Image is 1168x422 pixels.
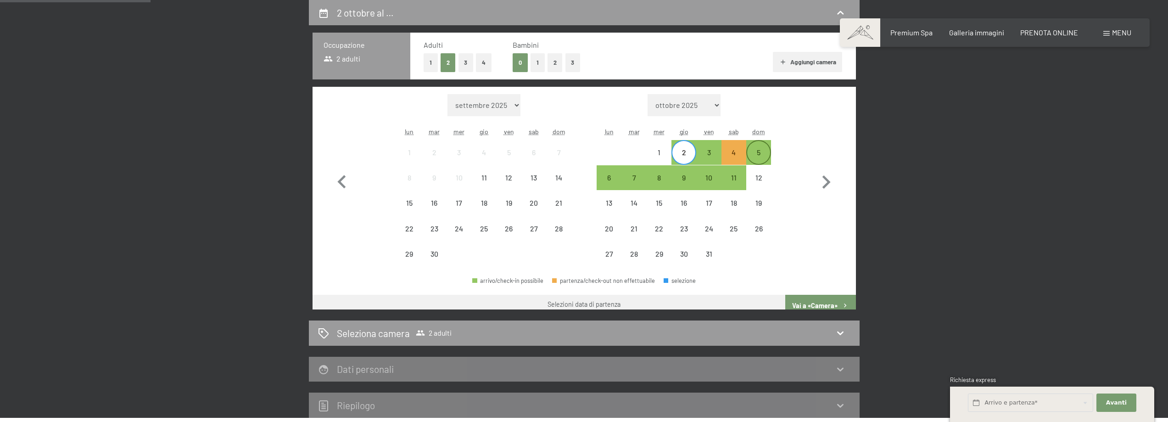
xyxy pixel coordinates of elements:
[337,326,410,340] h2: Seleziona camera
[722,199,745,222] div: 18
[397,216,422,241] div: Mon Sep 22 2025
[671,216,696,241] div: partenza/check-out non effettuabile
[324,54,361,64] span: 2 adulti
[397,191,422,215] div: partenza/check-out non effettuabile
[746,216,771,241] div: Sun Oct 26 2025
[548,53,563,72] button: 2
[522,149,545,172] div: 6
[422,216,447,241] div: partenza/check-out non effettuabile
[397,191,422,215] div: Mon Sep 15 2025
[337,7,394,18] h2: 2 ottobre al …
[472,191,497,215] div: Thu Sep 18 2025
[422,191,447,215] div: Tue Sep 16 2025
[671,242,696,266] div: partenza/check-out non effettuabile
[746,191,771,215] div: partenza/check-out non effettuabile
[671,165,696,190] div: Thu Oct 09 2025
[447,140,471,165] div: Wed Sep 03 2025
[671,140,696,165] div: partenza/check-out possibile
[672,199,695,222] div: 16
[497,140,521,165] div: partenza/check-out non effettuabile
[746,216,771,241] div: partenza/check-out non effettuabile
[429,128,440,135] abbr: martedì
[447,174,470,197] div: 10
[697,225,720,248] div: 24
[546,165,571,190] div: partenza/check-out non effettuabile
[458,53,474,72] button: 3
[672,174,695,197] div: 9
[622,165,647,190] div: Tue Oct 07 2025
[622,242,647,266] div: Tue Oct 28 2025
[647,140,671,165] div: Wed Oct 01 2025
[950,376,996,383] span: Richiesta express
[553,128,565,135] abbr: domenica
[521,140,546,165] div: partenza/check-out non effettuabile
[521,165,546,190] div: Sat Sep 13 2025
[405,128,414,135] abbr: lunedì
[547,149,570,172] div: 7
[729,128,739,135] abbr: sabato
[597,216,621,241] div: partenza/check-out non effettuabile
[480,128,488,135] abbr: giovedì
[497,225,520,248] div: 26
[423,149,446,172] div: 2
[422,140,447,165] div: Tue Sep 02 2025
[447,199,470,222] div: 17
[697,174,720,197] div: 10
[447,191,471,215] div: partenza/check-out non effettuabile
[647,165,671,190] div: Wed Oct 08 2025
[513,40,539,49] span: Bambini
[747,174,770,197] div: 12
[1020,28,1078,37] a: PRENOTA ONLINE
[1106,399,1127,407] span: Avanti
[598,250,620,273] div: 27
[671,191,696,215] div: Thu Oct 16 2025
[1112,28,1131,37] span: Menu
[773,52,842,72] button: Aggiungi camera
[337,399,375,411] h2: Riepilogo
[472,165,497,190] div: partenza/check-out non effettuabile
[622,216,647,241] div: Tue Oct 21 2025
[397,140,422,165] div: partenza/check-out non effettuabile
[597,191,621,215] div: partenza/check-out non effettuabile
[416,328,452,338] span: 2 adulti
[397,165,422,190] div: Mon Sep 08 2025
[647,140,671,165] div: partenza/check-out non effettuabile
[647,242,671,266] div: Wed Oct 29 2025
[597,242,621,266] div: Mon Oct 27 2025
[547,174,570,197] div: 14
[752,128,765,135] abbr: domenica
[647,191,671,215] div: Wed Oct 15 2025
[424,40,443,49] span: Adulti
[397,165,422,190] div: partenza/check-out non effettuabile
[671,140,696,165] div: Thu Oct 02 2025
[696,140,721,165] div: Fri Oct 03 2025
[453,128,464,135] abbr: mercoledì
[546,216,571,241] div: Sun Sep 28 2025
[622,191,647,215] div: Tue Oct 14 2025
[497,191,521,215] div: Fri Sep 19 2025
[647,216,671,241] div: Wed Oct 22 2025
[497,174,520,197] div: 12
[721,140,746,165] div: Sat Oct 04 2025
[329,94,355,267] button: Mese precedente
[447,191,471,215] div: Wed Sep 17 2025
[696,165,721,190] div: Fri Oct 10 2025
[337,363,394,375] h2: Dati personali
[546,191,571,215] div: Sun Sep 21 2025
[422,216,447,241] div: Tue Sep 23 2025
[890,28,933,37] a: Premium Spa
[531,53,545,72] button: 1
[648,250,671,273] div: 29
[721,191,746,215] div: partenza/check-out non effettuabile
[696,216,721,241] div: partenza/check-out non effettuabile
[721,140,746,165] div: partenza/check-out non è effettuabile, poiché non è stato raggiunto il soggiorno minimo richiesto
[813,94,839,267] button: Mese successivo
[671,165,696,190] div: partenza/check-out possibile
[672,225,695,248] div: 23
[696,242,721,266] div: Fri Oct 31 2025
[672,149,695,172] div: 2
[949,28,1004,37] a: Galleria immagini
[721,165,746,190] div: partenza/check-out possibile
